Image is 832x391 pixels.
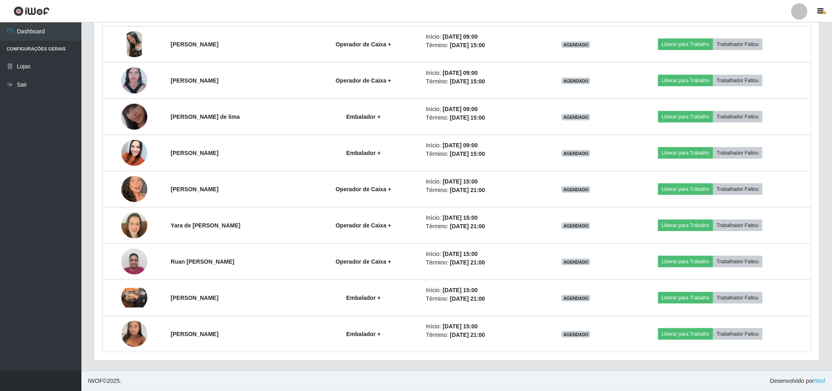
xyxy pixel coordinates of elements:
li: Início: [426,214,537,222]
img: 1715446104729.jpeg [121,94,147,140]
span: AGENDADO [562,331,590,338]
span: Desenvolvido por [770,377,825,385]
button: Liberar para Trabalho [658,183,713,195]
strong: [PERSON_NAME] [171,77,218,84]
time: [DATE] 15:00 [450,42,485,48]
li: Início: [426,105,537,114]
time: [DATE] 21:00 [450,187,485,193]
strong: Embalador + [346,295,381,301]
li: Término: [426,295,537,303]
img: CoreUI Logo [13,6,50,16]
time: [DATE] 15:00 [443,178,478,185]
span: AGENDADO [562,114,590,120]
strong: Embalador + [346,150,381,156]
time: [DATE] 15:00 [450,151,485,157]
img: 1722257626292.jpeg [121,288,147,308]
button: Liberar para Trabalho [658,75,713,86]
button: Trabalhador Faltou [713,147,762,159]
button: Trabalhador Faltou [713,111,762,122]
strong: [PERSON_NAME] [171,150,218,156]
img: 1751846244221.jpeg [121,317,147,351]
button: Trabalhador Faltou [713,183,762,195]
time: [DATE] 15:00 [443,323,478,330]
li: Término: [426,331,537,339]
strong: Operador de Caixa + [336,186,392,192]
button: Trabalhador Faltou [713,328,762,340]
strong: Embalador + [346,114,381,120]
li: Início: [426,250,537,258]
li: Término: [426,41,537,50]
time: [DATE] 21:00 [450,223,485,229]
strong: Operador de Caixa + [336,258,392,265]
strong: [PERSON_NAME] de lima [171,114,240,120]
time: [DATE] 15:00 [450,78,485,85]
strong: Ruan [PERSON_NAME] [171,258,234,265]
strong: Embalador + [346,331,381,337]
li: Término: [426,114,537,122]
span: © 2025 . [88,377,121,385]
time: [DATE] 09:00 [443,106,478,112]
span: AGENDADO [562,42,590,48]
time: [DATE] 21:00 [450,259,485,266]
button: Trabalhador Faltou [713,75,762,86]
strong: Operador de Caixa + [336,222,392,229]
button: Trabalhador Faltou [713,39,762,50]
li: Início: [426,33,537,41]
li: Início: [426,69,537,77]
button: Liberar para Trabalho [658,292,713,304]
li: Término: [426,150,537,158]
strong: Operador de Caixa + [336,77,392,84]
button: Liberar para Trabalho [658,220,713,231]
li: Término: [426,222,537,231]
span: AGENDADO [562,295,590,301]
li: Início: [426,322,537,331]
button: Trabalhador Faltou [713,292,762,304]
span: AGENDADO [562,150,590,157]
span: AGENDADO [562,186,590,193]
img: 1738991398512.jpeg [121,212,147,238]
li: Início: [426,177,537,186]
li: Início: [426,286,537,295]
time: [DATE] 21:00 [450,332,485,338]
time: [DATE] 15:00 [443,214,478,221]
li: Término: [426,186,537,194]
img: 1744410719484.jpeg [121,135,147,170]
strong: [PERSON_NAME] [171,186,218,192]
strong: Operador de Caixa + [336,41,392,48]
time: [DATE] 15:00 [443,287,478,293]
time: [DATE] 15:00 [443,251,478,257]
li: Término: [426,258,537,267]
img: 1702821101734.jpeg [121,166,147,212]
strong: Yara de [PERSON_NAME] [171,222,240,229]
button: Liberar para Trabalho [658,39,713,50]
button: Trabalhador Faltou [713,220,762,231]
time: [DATE] 09:00 [443,70,478,76]
button: Liberar para Trabalho [658,147,713,159]
span: AGENDADO [562,259,590,265]
strong: [PERSON_NAME] [171,331,218,337]
time: [DATE] 09:00 [443,33,478,40]
button: Liberar para Trabalho [658,111,713,122]
strong: [PERSON_NAME] [171,295,218,301]
a: iWof [814,378,825,384]
span: AGENDADO [562,78,590,84]
time: [DATE] 09:00 [443,142,478,149]
img: 1728382310331.jpeg [121,63,147,98]
strong: [PERSON_NAME] [171,41,218,48]
img: 1744410048940.jpeg [121,244,147,279]
button: Trabalhador Faltou [713,256,762,267]
li: Término: [426,77,537,86]
time: [DATE] 21:00 [450,295,485,302]
span: AGENDADO [562,223,590,229]
button: Liberar para Trabalho [658,328,713,340]
time: [DATE] 15:00 [450,114,485,121]
li: Início: [426,141,537,150]
img: 1730588148505.jpeg [121,31,147,57]
button: Liberar para Trabalho [658,256,713,267]
span: IWOF [88,378,103,384]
